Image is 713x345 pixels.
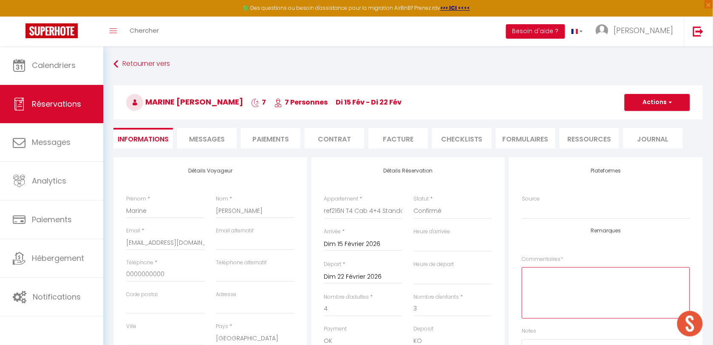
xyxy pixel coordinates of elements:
label: Nombre d'enfants [414,293,459,301]
label: Départ [324,260,342,269]
li: Journal [623,128,683,149]
label: Statut [414,195,429,203]
label: Email alternatif [216,227,254,235]
label: Commentaires [522,255,563,263]
h4: Plateformes [522,168,690,174]
span: Messages [189,134,225,144]
h4: Remarques [522,228,690,234]
label: Nom [216,195,228,203]
label: Heure d'arrivée [414,228,450,236]
h4: Détails Réservation [324,168,492,174]
span: Messages [32,137,71,147]
li: FORMULAIRES [496,128,555,149]
div: Ouvrir le chat [677,311,703,337]
label: Arrivée [324,228,341,236]
li: Informations [113,128,173,149]
span: di 15 Fév - di 22 Fév [336,97,402,107]
a: Chercher [123,17,165,46]
button: Actions [625,94,690,111]
li: CHECKLISTS [432,128,492,149]
img: logout [693,26,704,37]
label: Source [522,195,540,203]
span: Chercher [130,26,159,35]
label: Payment [324,325,347,333]
a: >>> ICI <<<< [441,4,470,11]
label: Adresse [216,291,236,299]
a: Retourner vers [113,57,703,72]
label: Code postal [126,291,158,299]
li: Paiements [241,128,300,149]
label: Email [126,227,140,235]
label: Notes [522,327,536,335]
span: Analytics [32,175,66,186]
button: Besoin d'aide ? [506,24,565,39]
label: Pays [216,322,228,331]
li: Facture [368,128,428,149]
label: Heure de départ [414,260,454,269]
li: Ressources [560,128,619,149]
li: Contrat [305,128,364,149]
label: Prénom [126,195,146,203]
label: Appartement [324,195,359,203]
img: ... [596,24,608,37]
span: Calendriers [32,60,76,71]
span: Réservations [32,99,81,109]
img: Super Booking [25,23,78,38]
a: ... [PERSON_NAME] [589,17,684,46]
span: 7 Personnes [274,97,328,107]
label: Deposit [414,325,434,333]
span: Hébergement [32,253,84,263]
span: 7 [251,97,266,107]
label: Ville [126,322,136,331]
span: Paiements [32,214,72,225]
h4: Détails Voyageur [126,168,294,174]
span: [PERSON_NAME] [614,25,673,36]
span: Notifications [33,291,81,302]
label: Téléphone [126,259,153,267]
label: Nombre d'adultes [324,293,369,301]
span: Marine [PERSON_NAME] [126,96,243,107]
label: Téléphone alternatif [216,259,267,267]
